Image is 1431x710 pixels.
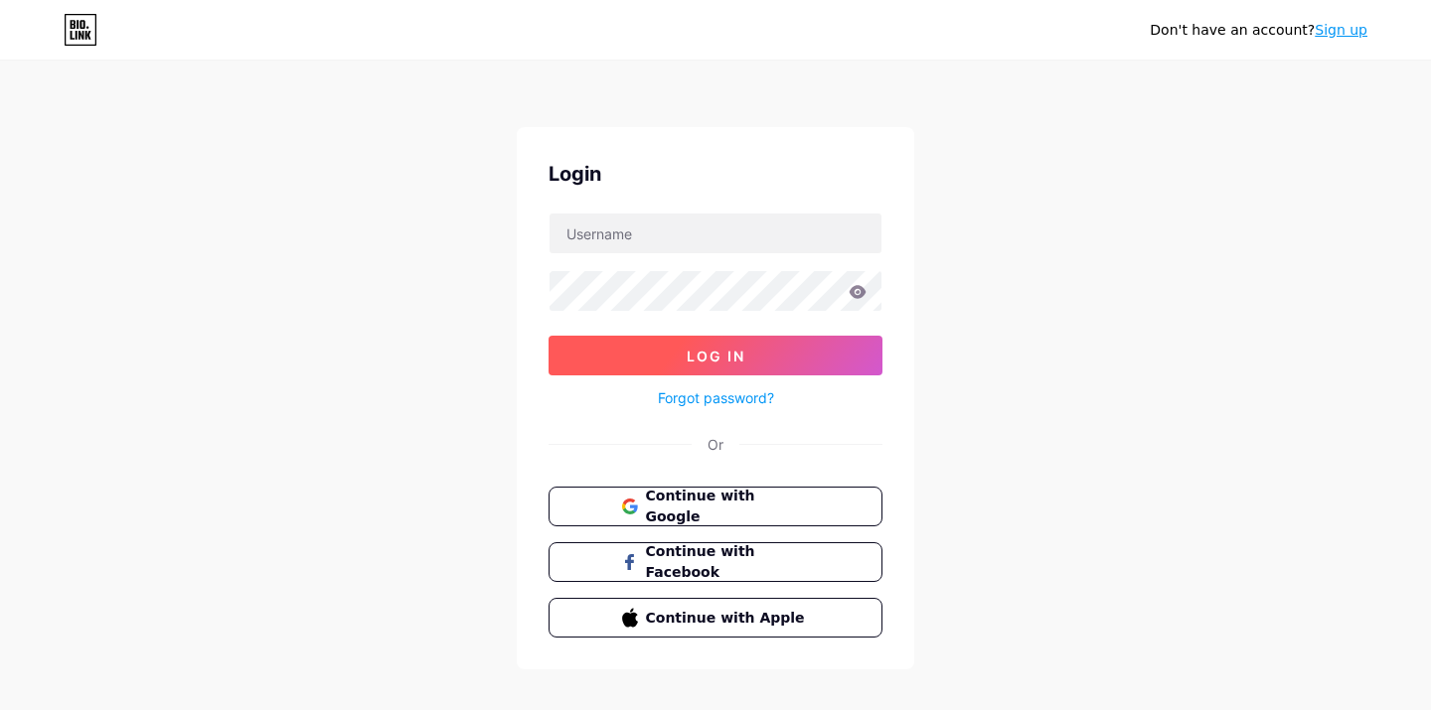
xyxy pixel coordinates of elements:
[646,486,810,527] span: Continue with Google
[549,159,882,189] div: Login
[646,541,810,583] span: Continue with Facebook
[549,598,882,638] button: Continue with Apple
[687,348,745,364] span: Log In
[708,434,723,455] div: Or
[549,487,882,526] button: Continue with Google
[549,336,882,375] button: Log In
[646,608,810,629] span: Continue with Apple
[1150,20,1367,41] div: Don't have an account?
[550,213,881,253] input: Username
[658,387,774,408] a: Forgot password?
[1315,22,1367,38] a: Sign up
[549,542,882,582] button: Continue with Facebook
